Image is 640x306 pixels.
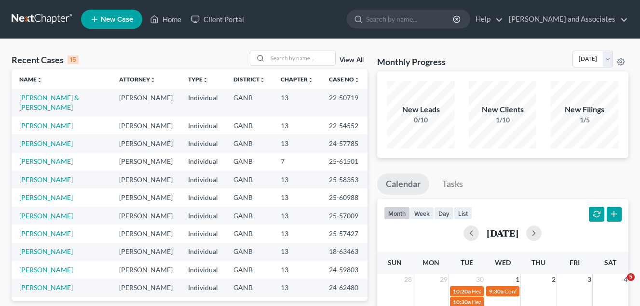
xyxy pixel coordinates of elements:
[387,104,455,115] div: New Leads
[188,76,208,83] a: Typeunfold_more
[111,261,180,279] td: [PERSON_NAME]
[551,115,618,125] div: 1/5
[627,273,635,281] span: 5
[19,283,73,292] a: [PERSON_NAME]
[604,258,616,266] span: Sat
[12,54,79,66] div: Recent Cases
[388,258,402,266] span: Sun
[504,11,628,28] a: [PERSON_NAME] and Associates
[226,188,273,206] td: GANB
[410,207,434,220] button: week
[308,77,313,83] i: unfold_more
[19,93,79,111] a: [PERSON_NAME] & [PERSON_NAME]
[111,207,180,225] td: [PERSON_NAME]
[19,139,73,147] a: [PERSON_NAME]
[469,104,536,115] div: New Clients
[321,225,368,242] td: 25-57427
[495,258,511,266] span: Wed
[19,193,73,201] a: [PERSON_NAME]
[489,288,504,295] span: 9:30a
[321,188,368,206] td: 25-60988
[570,258,580,266] span: Fri
[453,288,471,295] span: 10:20a
[180,134,226,152] td: Individual
[150,77,156,83] i: unfold_more
[273,279,321,297] td: 13
[180,89,226,116] td: Individual
[469,115,536,125] div: 1/10
[19,266,73,274] a: [PERSON_NAME]
[487,228,518,238] h2: [DATE]
[377,173,429,195] a: Calendar
[111,171,180,188] td: [PERSON_NAME]
[226,225,273,242] td: GANB
[273,207,321,225] td: 13
[226,207,273,225] td: GANB
[273,171,321,188] td: 13
[354,77,360,83] i: unfold_more
[454,207,472,220] button: list
[273,225,321,242] td: 13
[226,134,273,152] td: GANB
[19,229,73,238] a: [PERSON_NAME]
[471,11,503,28] a: Help
[321,261,368,279] td: 24-59803
[101,16,133,23] span: New Case
[111,89,180,116] td: [PERSON_NAME]
[422,258,439,266] span: Mon
[586,274,592,285] span: 3
[19,121,73,130] a: [PERSON_NAME]
[226,89,273,116] td: GANB
[180,188,226,206] td: Individual
[273,89,321,116] td: 13
[551,274,557,285] span: 2
[203,77,208,83] i: unfold_more
[273,117,321,134] td: 13
[329,76,360,83] a: Case Nounfold_more
[68,55,79,64] div: 15
[475,274,485,285] span: 30
[19,76,42,83] a: Nameunfold_more
[226,243,273,261] td: GANB
[180,261,226,279] td: Individual
[111,153,180,171] td: [PERSON_NAME]
[461,258,473,266] span: Tue
[434,173,472,195] a: Tasks
[233,76,265,83] a: Districtunfold_more
[268,51,335,65] input: Search by name...
[321,89,368,116] td: 22-50719
[226,171,273,188] td: GANB
[19,212,73,220] a: [PERSON_NAME]
[472,298,562,306] span: Hearing for [PERSON_NAME] Reset
[531,258,545,266] span: Thu
[273,261,321,279] td: 13
[453,298,471,306] span: 10:30a
[119,76,156,83] a: Attorneyunfold_more
[439,274,449,285] span: 29
[111,225,180,242] td: [PERSON_NAME]
[273,188,321,206] td: 13
[111,279,180,297] td: [PERSON_NAME]
[111,188,180,206] td: [PERSON_NAME]
[321,171,368,188] td: 25-58353
[321,134,368,152] td: 24-57785
[226,261,273,279] td: GANB
[403,274,413,285] span: 28
[472,288,585,295] span: Hearing for [PERSON_NAME] Consent order
[111,134,180,152] td: [PERSON_NAME]
[434,207,454,220] button: day
[387,115,455,125] div: 0/10
[186,11,249,28] a: Client Portal
[321,279,368,297] td: 24-62480
[37,77,42,83] i: unfold_more
[377,56,446,67] h3: Monthly Progress
[180,225,226,242] td: Individual
[19,157,73,165] a: [PERSON_NAME]
[384,207,410,220] button: month
[145,11,186,28] a: Home
[226,279,273,297] td: GANB
[515,274,520,285] span: 1
[273,134,321,152] td: 13
[226,117,273,134] td: GANB
[551,104,618,115] div: New Filings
